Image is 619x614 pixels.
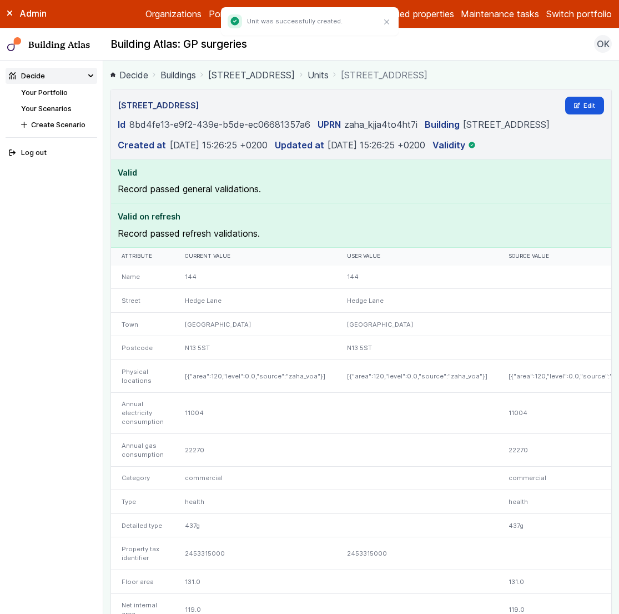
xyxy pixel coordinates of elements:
[174,570,336,594] div: 131.0
[328,138,425,152] dd: [DATE] 15:26:25 +0200
[347,253,487,260] div: User value
[174,336,336,360] div: N13 5ST
[174,513,336,537] div: 437g
[565,97,605,114] a: Edit
[118,99,199,112] h3: [STREET_ADDRESS]
[308,68,329,82] a: Units
[344,118,417,131] dd: zaha_kjja4to4ht7i
[461,7,539,21] a: Maintenance tasks
[174,266,336,289] div: 144
[118,138,166,152] dt: Created at
[111,570,174,594] div: Floor area
[118,227,604,240] p: Record passed refresh validations.
[597,37,610,51] span: OK
[6,145,98,161] button: Log out
[118,118,125,131] dt: Id
[594,35,612,53] button: OK
[336,336,497,360] div: N13 5ST
[118,211,604,223] h4: Valid on refresh
[361,7,454,21] a: Unidentified properties
[111,289,174,313] div: Street
[111,312,174,336] div: Town
[111,360,174,392] div: Physical locations
[118,167,604,179] h4: Valid
[318,118,341,131] dt: UPRN
[111,466,174,490] div: Category
[546,7,612,21] button: Switch portfolio
[336,312,497,336] div: [GEOGRAPHIC_DATA]
[336,289,497,313] div: Hedge Lane
[380,15,394,29] button: Close
[336,266,497,289] div: 144
[341,68,427,82] span: [STREET_ADDRESS]
[145,7,202,21] a: Organizations
[110,37,247,52] h2: Building Atlas: GP surgeries
[170,138,268,152] dd: [DATE] 15:26:25 +0200
[463,119,550,130] a: [STREET_ADDRESS]
[111,392,174,434] div: Annual electricity consumption
[185,253,325,260] div: Current value
[209,7,249,21] a: Portfolios
[174,466,336,490] div: commercial
[7,37,22,52] img: main-0bbd2752.svg
[9,71,45,81] div: Decide
[174,360,336,392] div: [{"area":120,"level":0.0,"source":"zaha_voa"}]
[118,182,604,196] p: Record passed general validations.
[425,118,460,131] dt: Building
[111,490,174,514] div: Type
[174,537,336,570] div: 2453315000
[174,490,336,514] div: health
[432,138,465,152] dt: Validity
[18,117,97,133] button: Create Scenario
[160,68,196,82] a: Buildings
[129,118,310,131] dd: 8bd4fe13-e9f2-439e-b5de-ec06681357a6
[336,537,497,570] div: 2453315000
[275,138,324,152] dt: Updated at
[111,513,174,537] div: Detailed type
[6,68,98,84] summary: Decide
[111,434,174,467] div: Annual gas consumption
[174,289,336,313] div: Hedge Lane
[21,104,72,113] a: Your Scenarios
[111,266,174,289] div: Name
[174,434,336,467] div: 22270
[174,312,336,336] div: [GEOGRAPHIC_DATA]
[247,17,343,26] p: Unit was successfully created.
[111,537,174,570] div: Property tax identifier
[208,68,295,82] a: [STREET_ADDRESS]
[110,68,148,82] a: Decide
[122,253,164,260] div: Attribute
[21,88,68,97] a: Your Portfolio
[111,336,174,360] div: Postcode
[174,392,336,434] div: 11004
[336,360,497,392] div: [{"area":120,"level":0.0,"source":"zaha_voa"}]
